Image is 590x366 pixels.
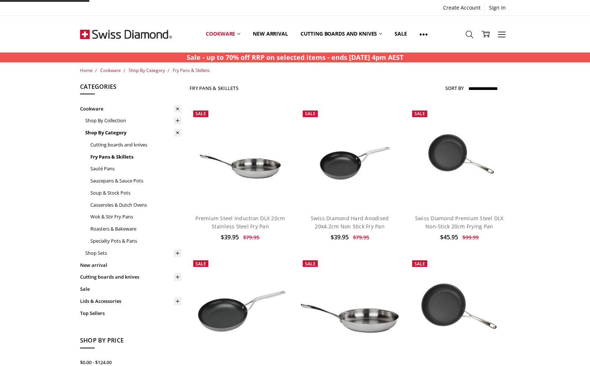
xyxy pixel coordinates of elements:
[463,234,479,241] span: $99.99
[331,233,349,241] span: $39.95
[80,336,181,348] h5: Shop By Price
[90,199,181,211] a: Casseroles & Dutch Ovens
[85,127,181,139] a: Shop By Category
[413,18,434,51] a: Show All
[353,234,369,241] span: $79.95
[388,18,413,50] a: Sale
[90,223,181,235] a: Roasters & Bakeware
[440,233,458,241] span: $45.95
[90,139,181,151] a: Cutting boards and knives
[80,16,172,52] img: Free Shipping On Every Order
[195,110,206,117] span: Sale
[195,261,206,267] span: Sale
[90,211,181,223] a: Wok & Stir Fry Pans
[80,82,181,95] h5: Categories
[190,273,291,341] img: Swiss Diamond Hard Anodised 26x4.8cm Non Stick Fry Pan
[294,18,389,50] a: Cutting boards and knives
[80,271,181,283] a: Cutting boards and knives
[299,124,400,191] img: Swiss Diamond Hard Anodised 20x4.2cm Non Stick Fry Pan
[305,110,316,117] span: Sale
[85,247,181,259] a: Shop Sets
[409,257,510,358] img: Copy of Swiss Diamond Premium Steel DLX Non-Stick 24cm Frying Pan
[187,53,403,62] strong: Sale - up to 70% off RRP on selected items - ends [DATE] 4pm AEST
[199,18,247,50] a: Cookware
[129,67,165,73] a: Shop By Category
[243,234,259,241] span: $79.95
[90,175,181,187] a: Saucepans & Sauce Pots
[221,233,239,241] span: $39.95
[100,67,121,73] a: Cookware
[85,115,181,127] a: Shop By Collection
[90,163,181,175] a: Sauté Pans
[485,3,510,13] a: Sign In
[409,107,510,208] img: Swiss Diamond Premium Steel DLX Non-Stick 20cm Frying Pan
[247,18,294,50] a: New arrival
[439,3,485,13] a: Create Account
[299,257,400,358] img: Premium Steel DLX - 8" (20cm) Stainless Steel Fry Pan | Swiss Diamond - Product
[80,283,181,295] a: Sale
[414,110,425,117] span: Sale
[311,215,389,230] a: Swiss Diamond Hard Anodised 20x4.2cm Non Stick Fry Pan
[415,215,504,230] a: Swiss Diamond Premium Steel DLX Non-Stick 20cm Frying Pan
[305,261,316,267] span: Sale
[80,103,181,115] a: Cookware
[445,82,464,94] label: Sort By
[90,151,181,163] a: Fry Pans & Skillets
[190,257,291,358] a: Swiss Diamond Hard Anodised 26x4.8cm Non Stick Fry Pan
[80,295,181,307] a: Lids & Accessories
[90,187,181,199] a: Soup & Stock Pots
[90,235,181,247] a: Specialty Pots & Pans
[299,107,400,208] a: Swiss Diamond Hard Anodised 20x4.2cm Non Stick Fry Pan
[80,259,181,271] a: New arrival
[80,307,181,319] a: Top Sellers
[414,261,425,267] span: Sale
[80,67,93,73] a: Home
[173,67,210,73] a: Fry Pans & Skillets
[190,85,238,91] h1: Fry Pans & Skillets
[195,215,285,230] a: Premium Steel Induction DLX 20cm Stainless Steel Fry Pan
[190,107,291,208] img: Premium Steel DLX - 8" (20cm) Stainless Steel Fry Pan | Swiss Diamond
